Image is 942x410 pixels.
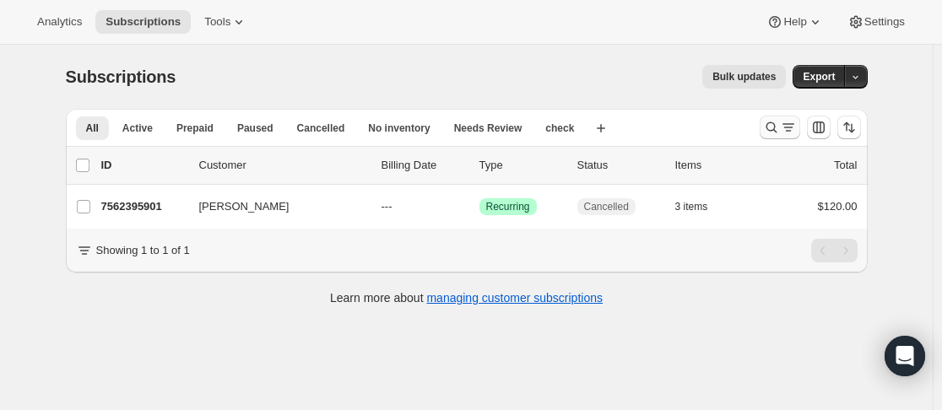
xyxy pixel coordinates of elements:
p: Learn more about [330,289,603,306]
div: 7562395901[PERSON_NAME]---SuccessRecurringCancelled3 items$120.00 [101,195,858,218]
button: Settings [837,10,915,34]
button: Bulk updates [702,65,786,89]
button: Subscriptions [95,10,191,34]
p: Customer [199,157,368,174]
nav: Pagination [811,239,858,262]
span: Subscriptions [106,15,181,29]
div: Open Intercom Messenger [885,336,925,376]
span: Bulk updates [712,70,776,84]
p: Showing 1 to 1 of 1 [96,242,190,259]
button: Tools [194,10,257,34]
button: Search and filter results [760,116,800,139]
button: 3 items [675,195,727,218]
button: Export [793,65,845,89]
button: Customize table column order and visibility [807,116,831,139]
span: Help [783,15,806,29]
span: Settings [864,15,905,29]
span: No inventory [368,121,430,135]
div: Items [675,157,760,174]
p: Total [834,157,857,174]
p: ID [101,157,186,174]
span: Paused [237,121,273,135]
button: [PERSON_NAME] [189,193,358,220]
span: Prepaid [176,121,214,135]
p: Billing Date [382,157,466,174]
span: Analytics [37,15,82,29]
span: Active [122,121,153,135]
span: All [86,121,99,135]
span: Needs Review [454,121,522,135]
span: Subscriptions [66,67,176,86]
button: Help [756,10,833,34]
span: Tools [204,15,230,29]
button: Analytics [27,10,92,34]
button: Sort the results [837,116,861,139]
p: Status [577,157,662,174]
p: 7562395901 [101,198,186,215]
span: [PERSON_NAME] [199,198,290,215]
a: managing customer subscriptions [426,291,603,305]
span: Export [803,70,835,84]
span: $120.00 [818,200,858,213]
span: Recurring [486,200,530,213]
button: Create new view [587,116,614,140]
div: Type [479,157,564,174]
div: IDCustomerBilling DateTypeStatusItemsTotal [101,157,858,174]
span: Cancelled [584,200,629,213]
span: --- [382,200,392,213]
span: check [545,121,574,135]
span: Cancelled [297,121,345,135]
span: 3 items [675,200,708,213]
